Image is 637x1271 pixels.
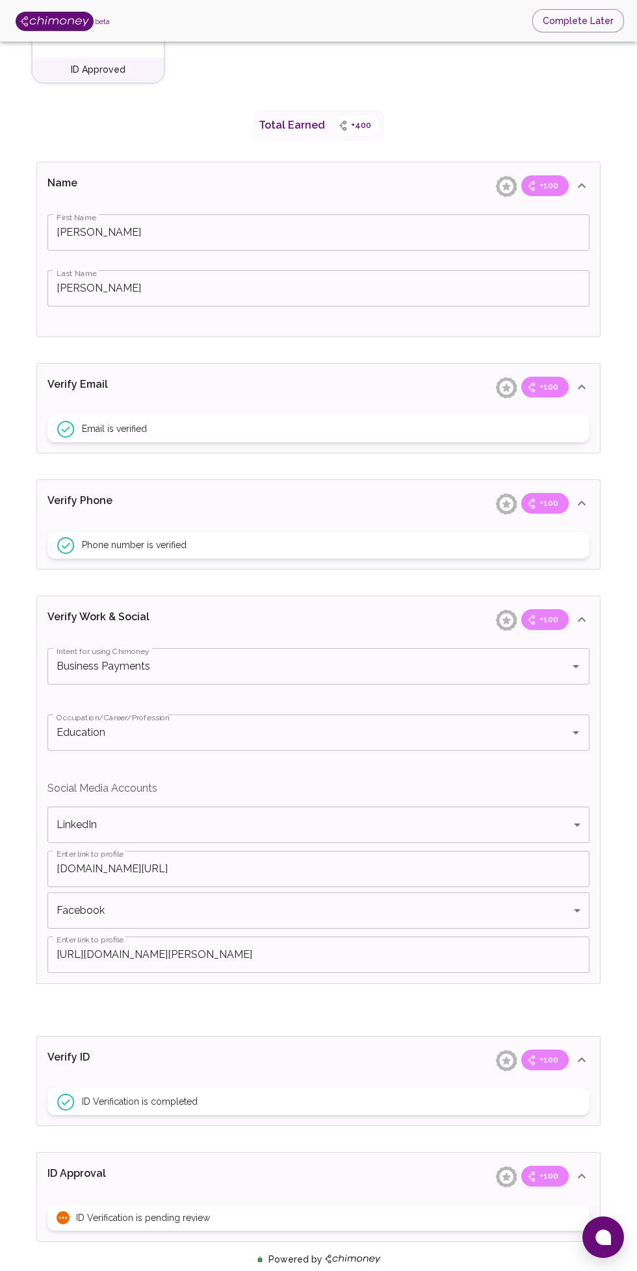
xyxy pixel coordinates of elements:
[532,9,624,33] button: Complete Later
[57,646,149,657] label: Intent for using Chimoney
[37,527,600,569] div: Name+100
[95,18,110,25] span: beta
[82,422,147,435] span: Email is verified
[47,807,590,843] div: LinkedIn
[37,1200,600,1241] div: Name+100
[47,1166,221,1187] p: ID Approval
[47,1050,221,1070] p: Verify ID
[76,1211,210,1224] span: ID Verification is pending review
[37,162,600,209] div: Name+100
[57,934,123,945] label: Enter link to profile
[57,848,123,859] label: Enter link to profile
[47,493,221,514] p: Verify Phone
[532,497,566,510] span: +100
[16,12,94,31] img: Logo
[47,892,590,929] div: Facebook
[57,268,97,279] label: Last Name
[37,1083,600,1126] div: Name+100
[37,643,600,983] div: Name+100
[82,538,187,551] span: Phone number is verified
[259,118,325,133] p: Total Earned
[532,381,566,394] span: +100
[57,212,96,223] label: First Name
[47,609,221,630] p: Verify Work & Social
[37,1153,600,1200] div: ID Approval+100
[57,712,170,723] label: Occupation/Career/Profession
[582,1216,624,1258] button: Open chat window
[567,657,585,675] button: Open
[47,377,221,397] p: Verify Email
[532,613,566,626] span: +100
[532,179,566,192] span: +100
[71,63,125,77] h6: ID Approved
[37,410,600,453] div: Name+100
[532,1053,566,1066] span: +100
[567,724,585,742] button: Open
[37,1037,600,1083] div: Verify ID+100
[37,364,600,410] div: Verify Email+100
[37,480,600,527] div: Verify Phone+100
[47,781,590,796] p: Social Media Accounts
[532,1170,566,1183] span: +100
[82,1095,198,1108] span: ID Verification is completed
[47,175,221,196] p: Name
[37,209,600,336] div: Name+100
[343,119,379,132] span: +400
[37,596,600,643] div: Verify Work & Social+100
